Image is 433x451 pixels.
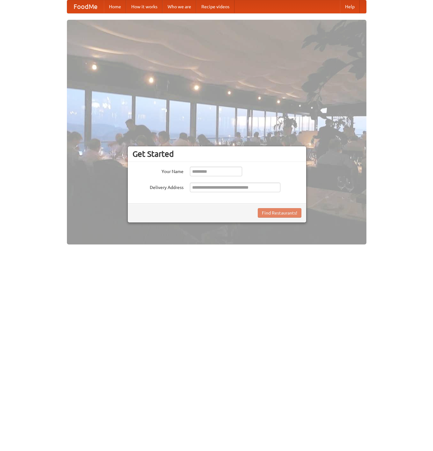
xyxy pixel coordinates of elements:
[104,0,126,13] a: Home
[67,0,104,13] a: FoodMe
[126,0,162,13] a: How it works
[133,183,184,191] label: Delivery Address
[133,167,184,175] label: Your Name
[133,149,301,159] h3: Get Started
[196,0,235,13] a: Recipe videos
[340,0,360,13] a: Help
[258,208,301,218] button: Find Restaurants!
[162,0,196,13] a: Who we are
